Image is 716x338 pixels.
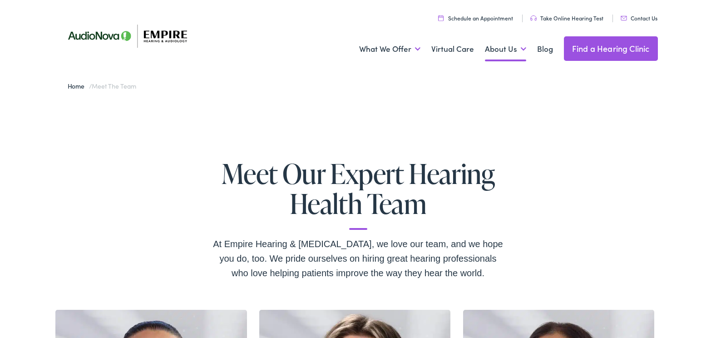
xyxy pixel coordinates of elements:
[564,36,658,61] a: Find a Hearing Clinic
[530,14,603,22] a: Take Online Hearing Test
[68,81,136,90] span: /
[621,14,657,22] a: Contact Us
[438,14,513,22] a: Schedule an Appointment
[537,32,553,66] a: Blog
[213,159,504,230] h1: Meet Our Expert Hearing Health Team
[92,81,136,90] span: Meet the Team
[431,32,474,66] a: Virtual Care
[485,32,526,66] a: About Us
[621,16,627,20] img: utility icon
[530,15,537,21] img: utility icon
[213,237,504,280] div: At Empire Hearing & [MEDICAL_DATA], we love our team, and we hope you do, too. We pride ourselves...
[68,81,89,90] a: Home
[359,32,420,66] a: What We Offer
[438,15,444,21] img: utility icon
